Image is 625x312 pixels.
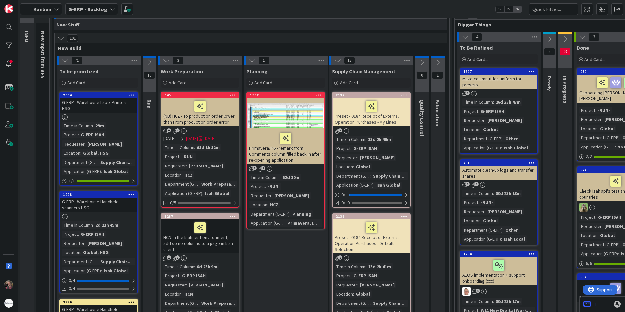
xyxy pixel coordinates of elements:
div: Requester [462,208,485,215]
div: Time in Column [163,263,194,270]
div: G-ERP ISAH [352,145,379,152]
div: Requester [335,281,357,288]
span: : [485,208,486,215]
div: G-ERP ISAH [79,131,106,138]
div: -RUN- [596,107,612,114]
div: 2137 [336,93,410,97]
div: 2136 [336,214,410,219]
div: 1998 [60,192,137,198]
span: 4 [167,128,171,132]
span: : [351,145,352,152]
span: : [615,143,616,150]
span: : [78,231,79,238]
div: Location [335,163,353,170]
div: Preset - 0184 Receipt of External Operation Purchases - My Lines [333,98,410,126]
span: : [481,126,481,133]
img: BF [4,280,13,289]
div: Isah Global [375,182,402,189]
span: In Progress [562,76,568,103]
span: : [481,217,481,224]
div: Time in Column [163,144,194,151]
span: : [620,241,621,248]
span: : [598,125,599,132]
span: 4 [471,33,482,41]
img: lD [462,287,471,296]
div: 13d 2h 40m [366,136,393,143]
span: 1 [167,255,171,260]
div: 1352 [250,93,324,97]
span: : [179,272,180,279]
img: Visit kanbanzone.com [4,4,13,13]
span: : [101,168,102,175]
div: Location [462,217,481,224]
div: Global [481,126,499,133]
span: New Build [58,45,439,51]
span: : [493,190,494,197]
div: Requester [163,281,186,288]
span: Ready [546,76,553,91]
span: Add Card... [254,80,275,86]
div: Project [335,272,351,279]
span: 2 / 2 [586,153,592,160]
div: Time in Column [462,98,493,106]
div: 1254 [463,252,537,256]
span: To Be Refined [460,44,493,51]
span: 1 [176,255,180,260]
input: Quick Filter... [529,3,578,15]
span: 1 [258,57,269,64]
span: : [620,134,621,141]
span: : [365,136,366,143]
div: 1897 [460,69,537,75]
div: Department (G-ERP) [62,258,98,265]
span: : [478,199,479,206]
div: 2137Preset - 0184 Receipt of External Operation Purchases - My Lines [333,92,410,126]
span: 0/10 [341,199,350,206]
div: Requester [335,154,357,161]
div: Automate clean-up logs and transfer shares [460,166,537,180]
div: Global [481,217,499,224]
div: Project [462,108,478,115]
span: : [186,162,187,169]
div: 6d 23h 9m [195,263,219,270]
div: Other [504,135,520,142]
div: Time in Column [62,221,93,229]
div: Requester [62,240,85,247]
span: : [80,249,81,256]
span: : [595,107,596,114]
span: : [478,108,479,115]
a: 1 [583,300,596,308]
span: : [285,219,286,227]
div: 761 [460,160,537,166]
div: Time in Column [62,122,93,129]
span: : [93,221,94,229]
div: 1287 [161,214,239,219]
span: 6 / 6 [586,260,592,267]
div: Supply Chain... [99,258,133,265]
div: 1998 [63,192,137,197]
span: Add Card... [584,56,605,62]
div: Location [163,171,182,179]
span: : [618,250,619,257]
span: 1 [432,71,443,79]
div: Project [462,199,478,206]
span: : [290,210,291,217]
div: 13d 2h 41m [366,263,393,270]
span: Add Card... [67,80,88,86]
span: Fabrication [434,99,441,126]
div: Department (G-ERP) [335,172,370,180]
span: : [98,258,99,265]
span: : [272,192,273,199]
div: Isah Global [102,168,129,175]
span: 0 / 1 [341,191,347,198]
span: 1x [496,6,504,12]
div: Location [249,201,267,208]
div: Make column titles uniform for presets [460,75,537,89]
span: : [503,226,504,234]
span: Support [14,1,30,9]
div: G-ERP ISAH [479,108,506,115]
div: 1287HCN-In the Isah test environment, add some columns to a page in Isah client [161,214,239,253]
div: Project [579,214,595,221]
span: : [98,159,99,166]
div: Supply Chain... [99,159,133,166]
div: G-ERP ISAH [79,231,106,238]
